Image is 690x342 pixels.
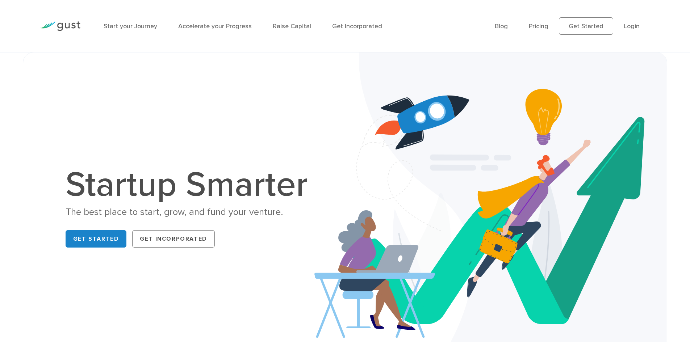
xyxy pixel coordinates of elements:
div: The best place to start, grow, and fund your venture. [66,206,315,219]
a: Get Started [559,17,613,35]
a: Get Incorporated [132,230,215,248]
a: Get Incorporated [332,22,382,30]
a: Blog [495,22,508,30]
a: Start your Journey [104,22,157,30]
a: Pricing [529,22,548,30]
h1: Startup Smarter [66,168,315,202]
a: Accelerate your Progress [178,22,252,30]
a: Get Started [66,230,127,248]
img: Gust Logo [40,21,80,31]
a: Raise Capital [273,22,311,30]
a: Login [624,22,640,30]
